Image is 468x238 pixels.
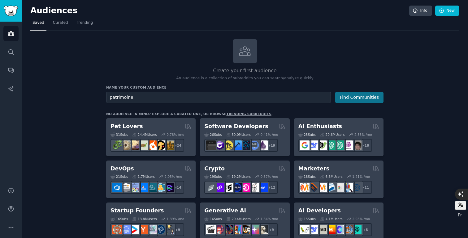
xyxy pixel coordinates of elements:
[206,225,216,234] img: aivideo
[298,132,316,137] div: 25 Sub s
[164,140,174,150] img: dogbreed
[130,140,139,150] img: leopardgeckos
[249,225,259,234] img: starryai
[110,165,134,173] h2: DevOps
[298,217,316,221] div: 15 Sub s
[130,183,139,192] img: Docker_DevOps
[359,139,372,152] div: + 18
[326,140,336,150] img: chatgpt_promptDesign
[261,174,278,179] div: 0.37 % /mo
[171,139,184,152] div: + 24
[215,183,224,192] img: 0xPolygon
[265,181,278,194] div: + 12
[435,6,459,16] a: New
[241,225,250,234] img: FluxAI
[223,183,233,192] img: ethstaker
[241,140,250,150] img: reactnative
[121,225,131,234] img: SaaS
[206,183,216,192] img: ethfinance
[53,20,68,26] span: Curated
[164,183,174,192] img: PlatformEngineers
[343,140,353,150] img: OpenAIDev
[51,18,70,31] a: Curated
[335,92,383,103] button: Find Communities
[309,183,318,192] img: bigseo
[110,207,164,215] h2: Startup Founders
[249,140,259,150] img: AskComputerScience
[249,183,259,192] img: CryptoNews
[204,123,268,130] h2: Software Developers
[223,140,233,150] img: learnjavascript
[75,18,95,31] a: Trending
[121,140,131,150] img: ballpython
[165,174,182,179] div: 2.05 % /mo
[335,183,344,192] img: googleads
[261,132,278,137] div: 0.41 % /mo
[204,174,222,179] div: 19 Sub s
[223,225,233,234] img: deepdream
[335,225,344,234] img: OpenSourceAI
[132,217,157,221] div: 13.8M Users
[106,112,273,116] div: No audience in mind? Explore a curated one, or browse .
[317,225,327,234] img: Rag
[258,183,268,192] img: defi_
[343,225,353,234] img: llmops
[317,140,327,150] img: AItoolsCatalog
[112,140,122,150] img: herpetology
[121,183,131,192] img: AWS_Certified_Experts
[326,183,336,192] img: Emailmarketing
[206,140,216,150] img: software
[265,223,278,236] div: + 9
[300,183,310,192] img: content_marketing
[106,67,383,75] h2: Create your first audience
[352,174,370,179] div: 1.21 % /mo
[409,6,432,16] a: Info
[4,6,18,16] img: GummySearch logo
[352,140,362,150] img: ArtificalIntelligence
[132,174,155,179] div: 1.7M Users
[167,217,184,221] div: 1.39 % /mo
[226,217,251,221] div: 20.4M Users
[258,140,268,150] img: elixir
[106,92,331,103] input: Pick a short name, like "Digital Marketers" or "Movie-Goers"
[352,225,362,234] img: AIDevelopersSociety
[110,132,128,137] div: 31 Sub s
[352,183,362,192] img: OnlineMarketing
[164,225,174,234] img: growmybusiness
[171,181,184,194] div: + 14
[138,140,148,150] img: turtle
[232,140,242,150] img: iOSProgramming
[138,183,148,192] img: DevOpsLinks
[226,112,271,116] a: trending subreddits
[112,225,122,234] img: EntrepreneurRideAlong
[112,183,122,192] img: azuredevops
[320,217,343,221] div: 4.1M Users
[156,183,165,192] img: aws_cdk
[32,20,44,26] span: Saved
[298,123,342,130] h2: AI Enthusiasts
[258,225,268,234] img: DreamBooth
[359,181,372,194] div: + 11
[300,225,310,234] img: LangChain
[300,140,310,150] img: GoogleGeminiAI
[110,217,128,221] div: 16 Sub s
[156,225,165,234] img: Entrepreneurship
[226,132,251,137] div: 30.0M Users
[204,217,222,221] div: 16 Sub s
[156,140,165,150] img: PetAdvice
[261,217,278,221] div: 1.34 % /mo
[147,183,157,192] img: platformengineering
[298,174,316,179] div: 18 Sub s
[320,174,343,179] div: 6.6M Users
[354,132,372,137] div: 2.33 % /mo
[320,132,344,137] div: 20.6M Users
[171,223,184,236] div: + 9
[147,140,157,150] img: cockatiel
[110,174,128,179] div: 21 Sub s
[147,225,157,234] img: indiehackers
[352,217,370,221] div: 2.98 % /mo
[309,140,318,150] img: DeepSeek
[326,225,336,234] img: MistralAI
[215,225,224,234] img: dalle2
[204,132,222,137] div: 26 Sub s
